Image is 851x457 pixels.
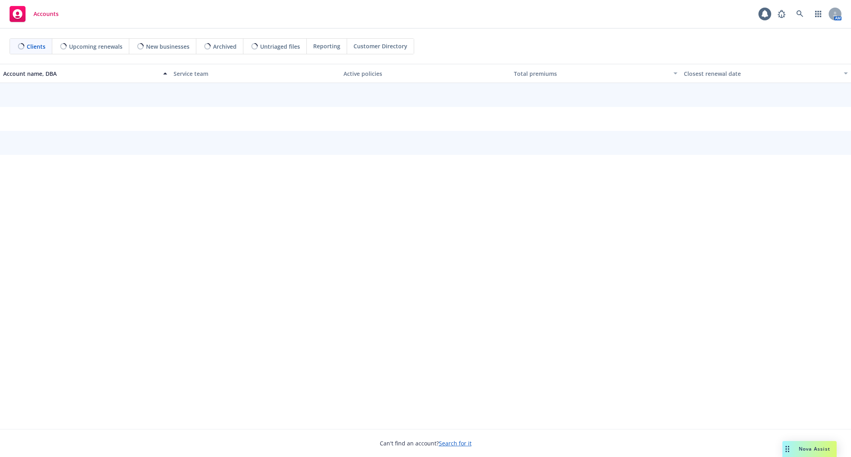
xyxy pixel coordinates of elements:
[439,439,472,447] a: Search for it
[146,42,190,51] span: New businesses
[3,69,158,78] div: Account name, DBA
[511,64,681,83] button: Total premiums
[313,42,340,50] span: Reporting
[213,42,237,51] span: Archived
[782,441,837,457] button: Nova Assist
[380,439,472,447] span: Can't find an account?
[34,11,59,17] span: Accounts
[170,64,341,83] button: Service team
[6,3,62,25] a: Accounts
[684,69,839,78] div: Closest renewal date
[799,445,830,452] span: Nova Assist
[681,64,851,83] button: Closest renewal date
[260,42,300,51] span: Untriaged files
[774,6,790,22] a: Report a Bug
[69,42,122,51] span: Upcoming renewals
[174,69,338,78] div: Service team
[344,69,507,78] div: Active policies
[810,6,826,22] a: Switch app
[514,69,669,78] div: Total premiums
[27,42,45,51] span: Clients
[792,6,808,22] a: Search
[340,64,511,83] button: Active policies
[782,441,792,457] div: Drag to move
[353,42,407,50] span: Customer Directory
